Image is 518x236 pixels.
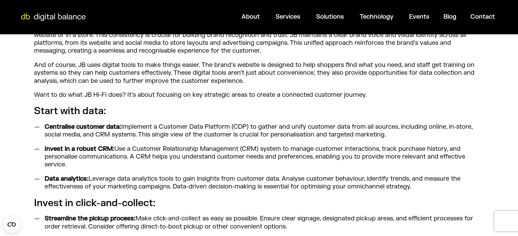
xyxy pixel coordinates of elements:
[45,215,136,222] strong: Streamline the pickup process:
[17,14,90,21] img: Digital Balance logo
[443,13,456,21] a: Blog
[409,13,429,21] a: Events
[42,175,484,191] li: Leverage data analytics tools to gain insights from customer data. Analyse customer behaviour, id...
[90,10,500,23] div: Menu Toggle
[45,175,89,183] strong: Data analytics:
[45,123,121,131] strong: Centralise customer data:
[42,215,484,231] li: Make click-and-collect as easy as possible. Ensure clear signage, designated pickup areas, and ef...
[241,13,260,21] a: About
[34,61,484,85] p: And of course, JB uses digital tools to make things easier. The brand’s website is designed to he...
[45,145,114,153] strong: Invest in a robust CRM:
[470,13,495,21] a: Contact
[34,105,484,117] h3: Start with data:
[90,10,500,23] nav: Menu
[316,13,344,21] a: Solutions
[3,216,20,233] button: Open CMP widget
[42,145,484,169] li: Use a Customer Relationship Management (CRM) system to manage customer interactions, track purcha...
[34,23,484,55] p: Consistent brand messaging is another key element. JB Hi-Fi makes sure its brand looks and feels ...
[360,13,393,21] a: Technology
[42,123,484,139] li: Implement a Customer Data Platform (CDP) to gather and unify customer data from all sources, incl...
[276,13,300,21] a: Services
[34,197,484,209] h3: Invest in click-and-collect:
[34,91,484,99] p: Want to do what JB Hi-Fi does? It’s about focusing on key strategic areas to create a connected c...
